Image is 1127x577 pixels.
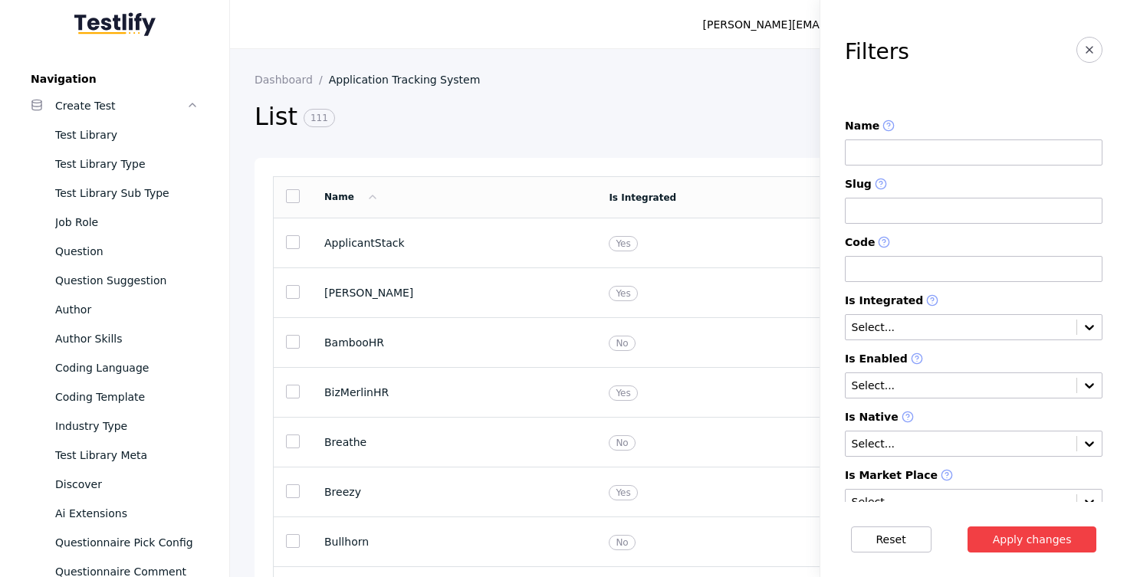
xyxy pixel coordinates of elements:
span: 111 [304,109,335,127]
div: Author Skills [55,329,199,348]
label: Slug [845,178,1102,192]
a: Ai Extensions [18,499,211,528]
div: Job Role [55,213,199,231]
h3: Filters [845,40,909,64]
a: Discover [18,470,211,499]
label: Is Enabled [845,352,1102,366]
label: Name [845,120,1102,133]
div: Test Library Meta [55,446,199,464]
div: Coding Language [55,359,199,377]
span: Yes [609,286,637,301]
a: Industry Type [18,411,211,441]
span: No [609,535,635,550]
a: Coding Template [18,382,211,411]
a: Name [324,192,379,202]
span: No [609,336,635,351]
a: Test Library Type [18,149,211,179]
div: Industry Type [55,417,199,435]
section: ApplicantStack [324,237,584,249]
label: Navigation [18,73,211,85]
section: BizMerlinHR [324,386,584,398]
div: Question Suggestion [55,271,199,290]
section: Breezy [324,486,584,498]
label: Code [845,236,1102,250]
span: Yes [609,236,637,251]
label: Is Native [845,411,1102,425]
a: Dashboard [255,74,329,86]
a: Question Suggestion [18,266,211,295]
button: Apply changes [968,526,1097,552]
section: Breathe [324,436,584,448]
div: Test Library Sub Type [55,184,199,202]
div: Discover [55,475,199,493]
div: Questionnaire Pick Config [55,533,199,552]
a: Author Skills [18,324,211,353]
a: Job Role [18,208,211,237]
label: Is Market Place [845,469,1102,483]
section: BambooHR [324,336,584,349]
a: Coding Language [18,353,211,382]
div: Create Test [55,97,186,115]
h2: List [255,101,864,133]
a: Question [18,237,211,266]
div: Ai Extensions [55,504,199,523]
div: [PERSON_NAME][EMAIL_ADDRESS][PERSON_NAME][DOMAIN_NAME] [703,15,1069,34]
section: Bullhorn [324,536,584,548]
span: Yes [609,485,637,500]
a: Is Integrated [609,192,676,203]
label: Is Integrated [845,294,1102,308]
a: Test Library Meta [18,441,211,470]
a: Author [18,295,211,324]
section: [PERSON_NAME] [324,287,584,299]
button: Reset [851,526,932,552]
a: Application Tracking System [329,74,493,86]
span: Yes [609,385,637,401]
div: Coding Template [55,388,199,406]
a: Questionnaire Pick Config [18,528,211,557]
div: Author [55,300,199,319]
img: Testlify - Backoffice [74,12,156,36]
a: Test Library [18,120,211,149]
div: Test Library [55,126,199,144]
a: Test Library Sub Type [18,179,211,208]
div: Test Library Type [55,155,199,173]
div: Question [55,242,199,261]
span: No [609,435,635,451]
